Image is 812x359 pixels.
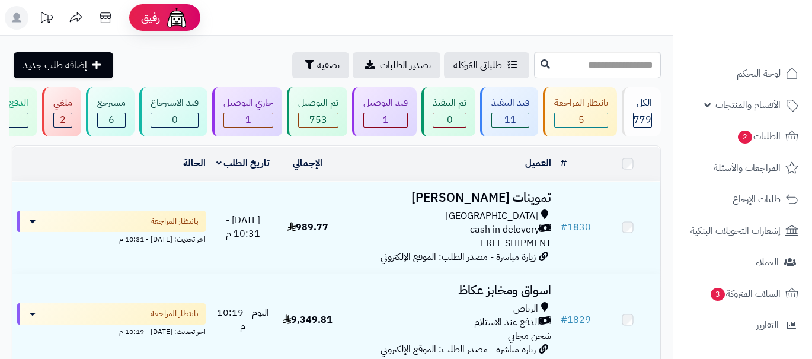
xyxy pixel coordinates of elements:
span: زيارة مباشرة - مصدر الطلب: الموقع الإلكتروني [381,342,536,357]
h3: اسواق ومخابز عكاظ [345,284,551,297]
div: 753 [299,113,338,127]
span: 11 [504,113,516,127]
a: تصدير الطلبات [353,52,440,78]
span: cash in delevery [470,223,539,237]
a: تاريخ الطلب [216,156,270,170]
span: 2 [738,131,753,144]
span: طلباتي المُوكلة [453,58,502,72]
span: السلات المتروكة [709,285,781,302]
div: مسترجع [97,96,126,110]
span: 779 [634,113,651,127]
span: شحن مجاني [508,329,551,343]
span: 0 [447,113,453,127]
a: #1830 [561,220,591,234]
span: [GEOGRAPHIC_DATA] [446,209,538,223]
a: إشعارات التحويلات البنكية [680,217,805,245]
span: طلبات الإرجاع [733,191,781,208]
a: #1829 [561,313,591,327]
div: 0 [151,113,198,127]
a: بانتظار المراجعة 5 [541,87,619,136]
a: تحديثات المنصة [31,6,61,33]
span: تصفية [317,58,340,72]
span: لوحة التحكم [737,65,781,82]
a: إضافة طلب جديد [14,52,113,78]
span: التقارير [756,317,779,333]
div: جاري التوصيل [223,96,273,110]
a: تم التنفيذ 0 [419,87,478,136]
span: 6 [108,113,114,127]
span: [DATE] - 10:31 م [226,213,260,241]
div: 1 [224,113,273,127]
a: العميل [525,156,551,170]
div: ملغي [53,96,72,110]
span: FREE SHIPMENT [481,236,551,250]
div: 5 [555,113,608,127]
a: قيد الاسترجاع 0 [137,87,210,136]
span: رفيق [141,11,160,25]
div: اخر تحديث: [DATE] - 10:19 م [17,325,206,337]
span: الأقسام والمنتجات [715,97,781,113]
span: تصدير الطلبات [380,58,431,72]
span: 1 [383,113,389,127]
span: الرياض [513,302,538,316]
span: اليوم - 10:19 م [217,306,269,333]
span: # [561,220,567,234]
a: قيد التوصيل 1 [350,87,419,136]
img: ai-face.png [165,6,188,30]
span: 753 [309,113,327,127]
span: زيارة مباشرة - مصدر الطلب: الموقع الإلكتروني [381,250,536,264]
div: قيد الاسترجاع [151,96,199,110]
div: بانتظار المراجعة [554,96,608,110]
span: إشعارات التحويلات البنكية [690,223,781,239]
a: تم التوصيل 753 [284,87,350,136]
a: قيد التنفيذ 11 [478,87,541,136]
a: المراجعات والأسئلة [680,154,805,182]
span: 1 [245,113,251,127]
div: قيد التوصيل [363,96,408,110]
span: الطلبات [737,128,781,145]
div: 11 [492,113,529,127]
div: 0 [433,113,466,127]
div: قيد التنفيذ [491,96,529,110]
div: 6 [98,113,125,127]
a: جاري التوصيل 1 [210,87,284,136]
a: # [561,156,567,170]
a: الحالة [183,156,206,170]
span: إضافة طلب جديد [23,58,87,72]
a: مسترجع 6 [84,87,137,136]
span: العملاء [756,254,779,271]
a: العملاء [680,248,805,277]
span: 5 [578,113,584,127]
div: تم التوصيل [298,96,338,110]
a: الكل779 [619,87,663,136]
span: 9,349.81 [283,313,333,327]
a: لوحة التحكم [680,59,805,88]
button: تصفية [292,52,349,78]
span: 2 [60,113,66,127]
a: طلباتي المُوكلة [444,52,529,78]
img: logo-2.png [731,9,801,34]
div: الكل [633,96,652,110]
div: تم التنفيذ [433,96,466,110]
a: التقارير [680,311,805,339]
a: الإجمالي [293,156,322,170]
a: ملغي 2 [40,87,84,136]
h3: تموينات [PERSON_NAME] [345,191,551,205]
span: 0 [172,113,178,127]
span: # [561,313,567,327]
span: 3 [711,288,725,301]
div: اخر تحديث: [DATE] - 10:31 م [17,232,206,244]
span: بانتظار المراجعة [151,215,199,227]
span: الدفع عند الاستلام [474,316,539,329]
a: الطلبات2 [680,122,805,151]
a: السلات المتروكة3 [680,279,805,308]
a: طلبات الإرجاع [680,185,805,214]
span: 989.77 [287,220,328,234]
span: المراجعات والأسئلة [714,160,781,176]
div: 2 [54,113,72,127]
span: بانتظار المراجعة [151,308,199,320]
div: 1 [364,113,407,127]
